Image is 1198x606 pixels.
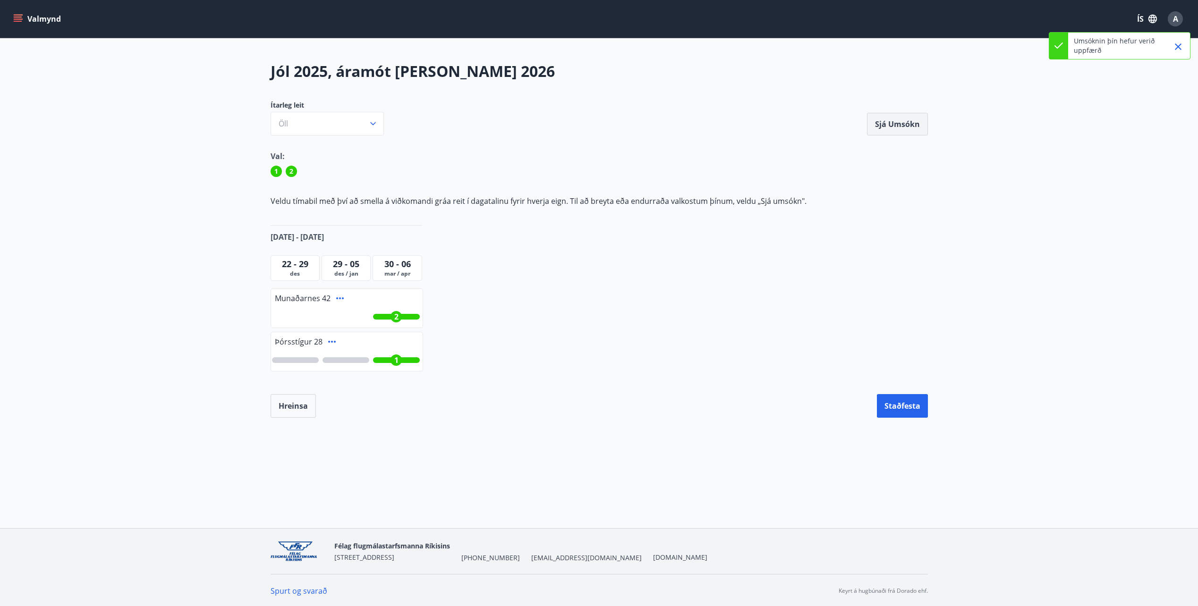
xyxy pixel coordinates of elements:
[271,101,384,110] span: Ítarleg leit
[653,553,707,562] a: [DOMAIN_NAME]
[271,61,928,82] h2: Jól 2025, áramót [PERSON_NAME] 2026
[867,113,928,135] button: Sjá umsókn
[279,118,288,129] span: Öll
[1173,14,1178,24] span: A
[877,394,928,418] button: Staðfesta
[839,587,928,595] p: Keyrt á hugbúnaði frá Dorado ehf.
[384,258,411,269] span: 30 - 06
[333,258,359,269] span: 29 - 05
[282,258,308,269] span: 22 - 29
[1170,39,1186,55] button: Close
[271,232,324,242] span: [DATE] - [DATE]
[394,311,399,322] span: 2
[271,394,316,418] button: Hreinsa
[531,553,642,563] span: [EMAIL_ADDRESS][DOMAIN_NAME]
[274,167,278,176] span: 1
[1132,10,1162,27] button: ÍS
[394,355,399,365] span: 1
[275,337,323,347] span: Þórsstígur 28
[271,586,327,596] a: Spurt og svarað
[11,10,65,27] button: menu
[289,167,293,176] span: 2
[1164,8,1187,30] button: A
[273,270,317,278] span: des
[271,112,384,135] button: Öll
[334,553,394,562] span: [STREET_ADDRESS]
[271,151,285,161] span: Val:
[1074,36,1157,55] p: Umsóknin þín hefur verið uppfærð
[271,196,928,206] p: Veldu tímabil með því að smella á viðkomandi gráa reit í dagatalinu fyrir hverja eign. Til að bre...
[375,270,419,278] span: mar / apr
[461,553,520,563] span: [PHONE_NUMBER]
[275,293,331,303] span: Munaðarnes 42
[271,541,327,562] img: jpzx4QWYf4KKDRVudBx9Jb6iv5jAOT7IkiGygIXa.png
[334,541,450,550] span: Félag flugmálastarfsmanna Ríkisins
[324,270,368,278] span: des / jan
